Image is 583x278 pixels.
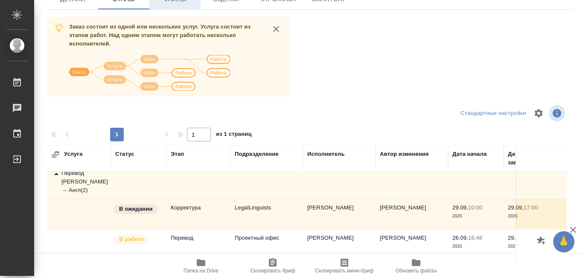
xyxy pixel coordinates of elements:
p: 29.09, [508,204,524,211]
span: 🙏 [557,233,571,251]
button: Добавить оценку [534,234,549,248]
td: Проектный офис [230,229,303,259]
button: Развернуть [51,150,60,159]
button: Скопировать мини-бриф [309,254,380,278]
div: Исполнитель [307,150,345,158]
div: Дата завершения [508,150,555,167]
p: Перевод [171,234,226,242]
span: Скопировать мини-бриф [315,268,373,274]
p: 29.09, [508,235,524,241]
div: Автор изменения [380,150,429,158]
span: Скопировать бриф [250,268,295,274]
p: 10:00 [468,204,482,211]
span: Посмотреть информацию [549,105,567,121]
p: 16:48 [468,235,482,241]
button: Папка на Drive [165,254,237,278]
div: Перевод [PERSON_NAME] → Англ ( 2 ) [51,169,107,195]
p: 2025 [508,242,555,251]
p: В работе [119,235,144,244]
button: Обновить файлы [380,254,452,278]
td: [PERSON_NAME] [376,229,448,259]
span: Настроить таблицу [528,103,549,123]
div: Подразделение [235,150,279,158]
td: [PERSON_NAME] [303,229,376,259]
p: 29.09, [452,204,468,211]
p: 2025 [452,242,499,251]
span: Папка на Drive [184,268,219,274]
button: 🙏 [553,231,574,252]
span: из 1 страниц [216,129,252,141]
div: Статус [115,150,134,158]
div: Этап [171,150,184,158]
p: В ожидании [119,205,153,213]
p: 2025 [508,212,555,221]
p: 26.09, [452,235,468,241]
div: Дата начала [452,150,487,158]
span: Обновить файлы [396,268,437,274]
button: close [270,23,283,35]
p: 2025 [452,212,499,221]
td: [PERSON_NAME] [376,199,448,229]
td: [PERSON_NAME] [303,199,376,229]
div: split button [458,107,528,120]
p: Корректура [171,203,226,212]
div: Услуга [51,150,137,159]
td: LegalLinguists [230,199,303,229]
span: Заказ состоит из одной или нескольких услуг. Услуга состоит из этапов работ. Над одним этапом мог... [69,23,251,47]
button: Скопировать бриф [237,254,309,278]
